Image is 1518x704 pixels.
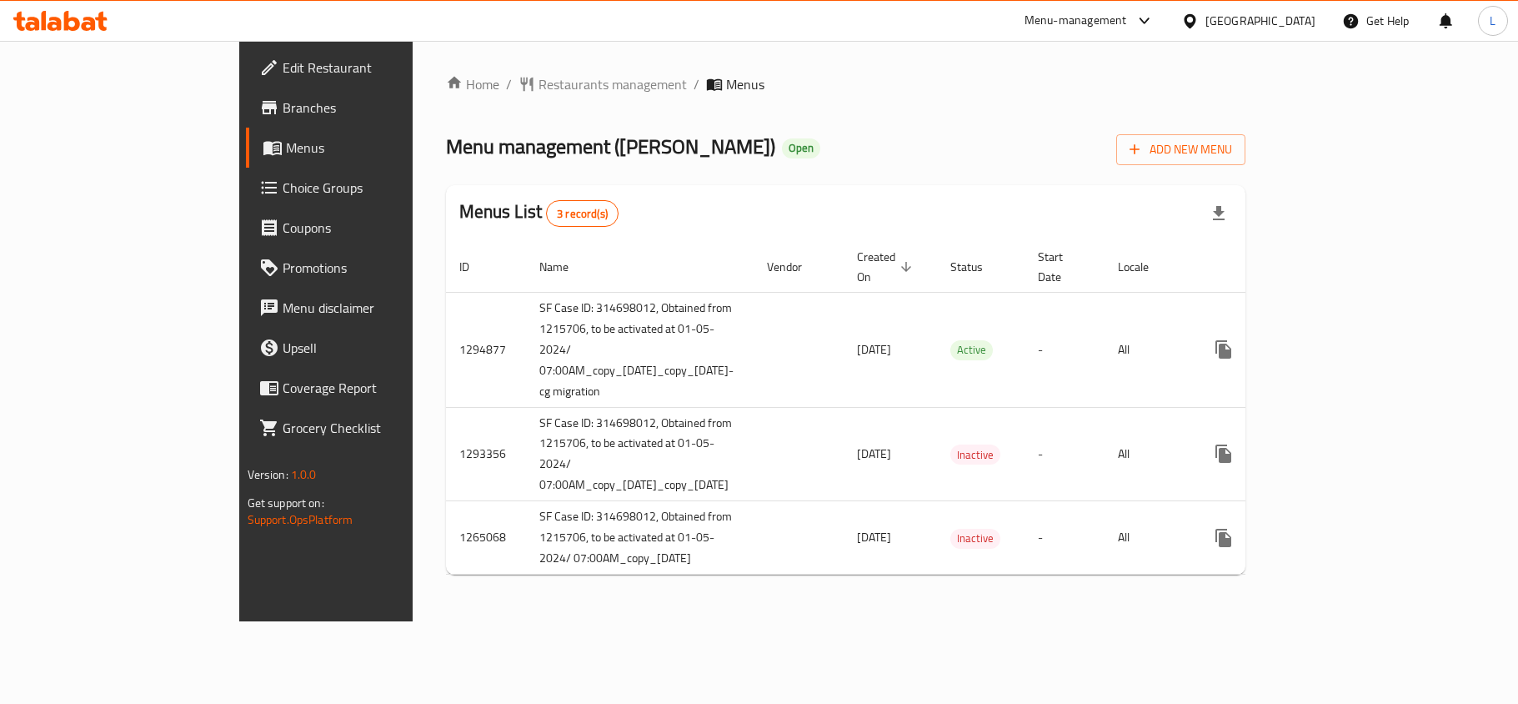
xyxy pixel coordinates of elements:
span: Locale [1118,257,1170,277]
span: Restaurants management [539,74,687,94]
button: more [1204,434,1244,474]
span: Inactive [950,445,1000,465]
a: Menu disclaimer [246,288,493,328]
li: / [694,74,699,94]
a: Edit Restaurant [246,48,493,88]
span: Choice Groups [283,178,479,198]
span: L [1490,12,1495,30]
span: Grocery Checklist [283,418,479,438]
td: SF Case ID: 314698012, Obtained from 1215706, to be activated at 01-05-2024/ 07:00AM_copy_[DATE] [526,501,754,575]
span: Menu management ( [PERSON_NAME] ) [446,128,775,165]
a: Coupons [246,208,493,248]
span: Start Date [1038,247,1085,287]
td: SF Case ID: 314698012, Obtained from 1215706, to be activated at 01-05-2024/ 07:00AM_copy_[DATE]_... [526,292,754,407]
span: [DATE] [857,443,891,465]
a: Branches [246,88,493,128]
span: ID [459,257,491,277]
button: Change Status [1244,329,1284,370]
button: more [1204,329,1244,370]
td: SF Case ID: 314698012, Obtained from 1215706, to be activated at 01-05-2024/ 07:00AM_copy_[DATE]_... [526,407,754,501]
span: 1.0.0 [291,464,317,485]
span: Open [782,141,820,155]
span: Status [950,257,1004,277]
a: Menus [246,128,493,168]
span: [DATE] [857,339,891,360]
a: Promotions [246,248,493,288]
td: - [1025,407,1105,501]
div: [GEOGRAPHIC_DATA] [1205,12,1315,30]
button: Change Status [1244,518,1284,558]
td: - [1025,292,1105,407]
span: Menus [286,138,479,158]
div: Open [782,138,820,158]
span: Inactive [950,529,1000,548]
span: 3 record(s) [547,206,618,222]
button: more [1204,518,1244,558]
a: Grocery Checklist [246,408,493,448]
a: Restaurants management [519,74,687,94]
span: Version: [248,464,288,485]
li: / [506,74,512,94]
table: enhanced table [446,242,1377,576]
td: All [1105,501,1190,575]
span: Created On [857,247,917,287]
span: Add New Menu [1130,139,1232,160]
div: Export file [1199,194,1239,234]
span: Coverage Report [283,378,479,398]
div: Total records count [546,200,619,227]
span: Coupons [283,218,479,238]
a: Choice Groups [246,168,493,208]
span: [DATE] [857,526,891,548]
div: Inactive [950,529,1000,549]
a: Upsell [246,328,493,368]
span: Branches [283,98,479,118]
span: Promotions [283,258,479,278]
span: Name [539,257,590,277]
a: Coverage Report [246,368,493,408]
span: Menu disclaimer [283,298,479,318]
span: Upsell [283,338,479,358]
a: Support.OpsPlatform [248,509,353,531]
span: Get support on: [248,492,324,514]
div: Inactive [950,445,1000,465]
nav: breadcrumb [446,74,1246,94]
span: Active [950,340,993,360]
div: Active [950,340,993,360]
td: All [1105,407,1190,501]
th: Actions [1190,242,1377,293]
div: Menu-management [1025,11,1127,31]
td: - [1025,501,1105,575]
span: Menus [726,74,764,94]
button: Add New Menu [1116,134,1245,165]
h2: Menus List [459,199,619,227]
span: Vendor [767,257,824,277]
td: All [1105,292,1190,407]
button: Change Status [1244,434,1284,474]
span: Edit Restaurant [283,58,479,78]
